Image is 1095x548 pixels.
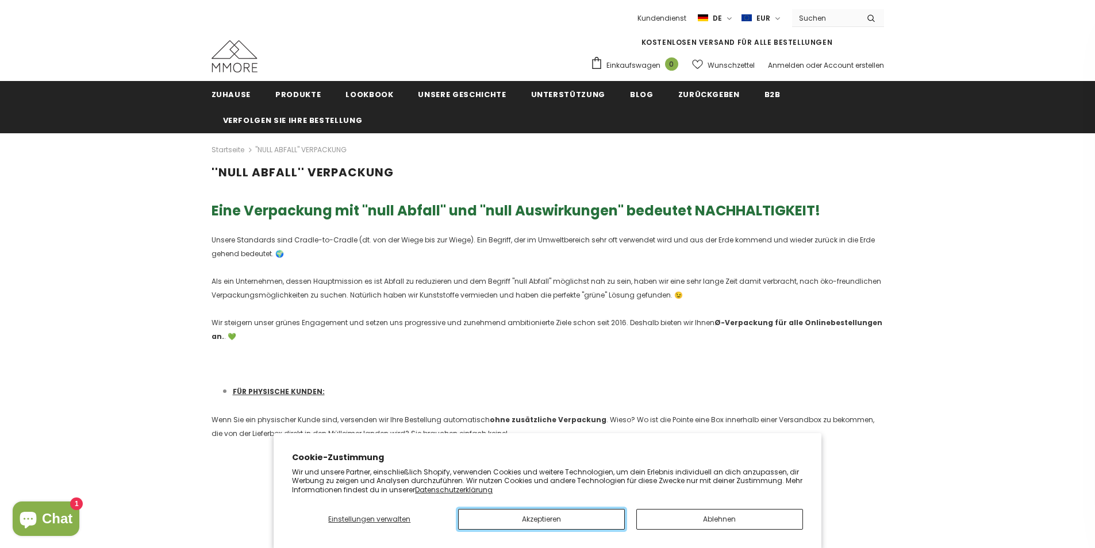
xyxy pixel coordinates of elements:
span: Unsere Geschichte [418,89,506,100]
span: Einstellungen verwalten [328,514,410,524]
span: Lookbook [345,89,393,100]
a: Startseite [212,143,244,157]
a: Wunschzettel [692,55,755,75]
button: Akzeptieren [458,509,625,530]
span: Produkte [275,89,321,100]
span: Verfolgen Sie Ihre Bestellung [223,115,363,126]
span: Wunschzettel [708,60,755,71]
button: Einstellungen verwalten [292,509,447,530]
input: Search Site [792,10,858,26]
a: B2B [764,81,781,107]
span: Blog [630,89,654,100]
strong: ohne zusätzliche Verpackung [490,415,606,424]
a: Produkte [275,81,321,107]
inbox-online-store-chat: Onlineshop-Chat von Shopify [9,501,83,539]
a: Datenschutzerklärung [415,485,493,495]
a: Zurückgeben [678,81,740,107]
p: Wenn Sie ein physischer Kunde sind, versenden wir Ihre Bestellung automatisch . Wieso? Wo ist die... [212,413,884,441]
button: Ablehnen [636,509,803,530]
span: 0 [665,57,678,71]
span: FÜR PHYSISCHE KUNDEN: [233,387,325,396]
h2: Cookie-Zustimmung [292,451,803,464]
span: ''NULL ABFALL'' VERPACKUNG [255,143,347,157]
p: Unsere Standards sind Cradle-to-Cradle (dt. von der Wiege bis zur Wiege). Ein Begriff, der im Umw... [212,233,884,344]
a: Zuhause [212,81,251,107]
span: Zurückgeben [678,89,740,100]
a: Unsere Geschichte [418,81,506,107]
span: Unterstützung [531,89,605,100]
a: Verfolgen Sie Ihre Bestellung [223,107,363,133]
span: KOSTENLOSEN VERSAND FÜR ALLE BESTELLUNGEN [641,37,833,47]
span: ''NULL ABFALL'' VERPACKUNG [212,164,394,180]
p: Wir und unsere Partner, einschließlich Shopify, verwenden Cookies und weitere Technologien, um de... [292,468,803,495]
span: Einkaufswagen [606,60,660,71]
span: Zuhause [212,89,251,100]
span: EUR [756,13,770,24]
a: Einkaufswagen 0 [590,56,684,74]
a: Anmelden [768,60,804,70]
a: Blog [630,81,654,107]
span: oder [806,60,822,70]
span: B2B [764,89,781,100]
a: Unterstützung [531,81,605,107]
span: Kundendienst [637,13,686,23]
span: de [713,13,722,24]
img: MMORE Cases [212,40,258,72]
img: i-lang-2.png [698,13,708,23]
span: Eine Verpackung mit ''null Abfall'' und ''null Auswirkungen'' bedeutet NACHHALTIGKEIT! [212,201,820,220]
a: Account erstellen [824,60,884,70]
a: Lookbook [345,81,393,107]
strong: Ø-Verpackung für alle Onlinebestellungen an. [212,318,882,341]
